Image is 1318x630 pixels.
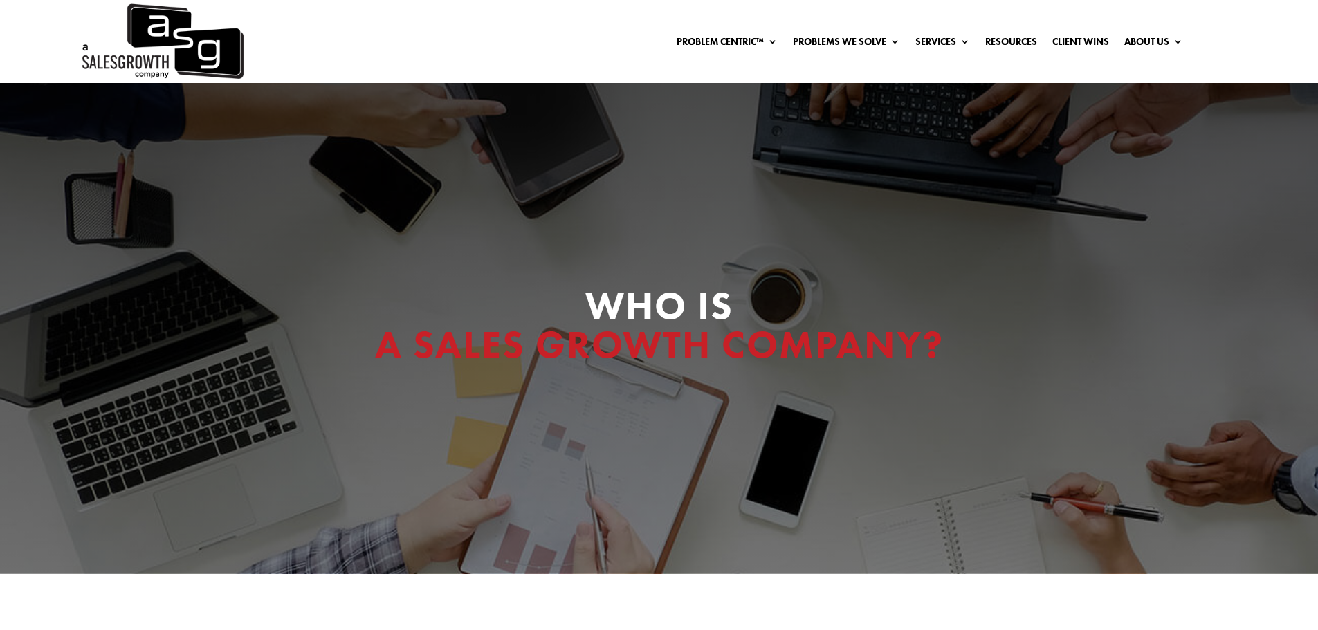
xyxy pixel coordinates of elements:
a: Problems We Solve [793,37,900,52]
span: A Sales Growth Company? [375,319,944,369]
a: Client Wins [1052,37,1109,52]
a: About Us [1124,37,1183,52]
a: Services [915,37,970,52]
a: Resources [985,37,1037,52]
a: Problem Centric™ [677,37,778,52]
h1: Who Is [286,286,1033,371]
